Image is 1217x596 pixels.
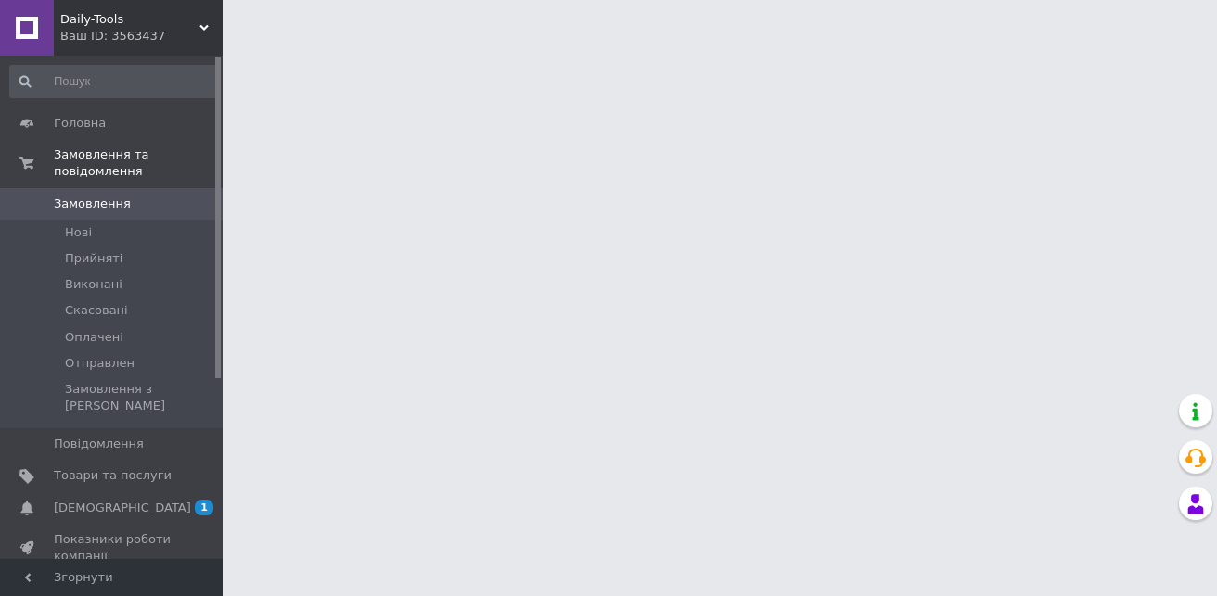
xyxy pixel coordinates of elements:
span: Виконані [65,276,122,293]
span: Замовлення та повідомлення [54,146,223,180]
span: 1 [195,500,213,515]
span: Товари та послуги [54,467,172,484]
span: [DEMOGRAPHIC_DATA] [54,500,191,516]
span: Скасовані [65,302,128,319]
span: Замовлення з [PERSON_NAME] [65,381,217,414]
span: Оплачені [65,329,123,346]
span: Daily-Tools [60,11,199,28]
span: Показники роботи компанії [54,531,172,564]
span: Прийняті [65,250,122,267]
input: Пошук [9,65,219,98]
span: Повідомлення [54,436,144,452]
div: Ваш ID: 3563437 [60,28,223,44]
span: Головна [54,115,106,132]
span: Отправлен [65,355,135,372]
span: Нові [65,224,92,241]
span: Замовлення [54,196,131,212]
